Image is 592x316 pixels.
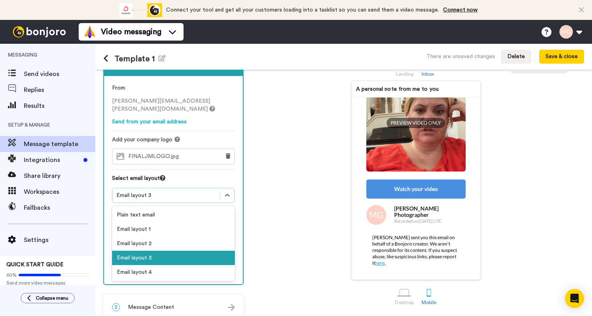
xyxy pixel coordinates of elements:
span: Message template [24,139,95,149]
p: [PERSON_NAME] [394,205,442,212]
p: Recorded on [DATE] UTC [394,218,442,224]
a: Desktop [391,282,418,309]
a: Send from your email address [112,119,187,125]
span: Integrations [24,155,80,165]
span: 60% [6,272,17,278]
span: Fallbacks [24,203,95,213]
div: Email layout 4 [112,265,235,279]
span: QUICK START GUIDE [6,262,64,267]
label: From [112,84,125,92]
span: Add your company logo [112,136,172,144]
div: Desktop [395,300,414,305]
span: here [375,260,385,266]
div: Mobile [422,300,436,305]
span: [PERSON_NAME][EMAIL_ADDRESS][PERSON_NAME][DOMAIN_NAME] [112,98,215,112]
div: Plain text email [112,208,235,222]
div: A personal note from me to you [356,85,439,93]
div: Select email layout [112,174,235,188]
img: bj-logo-header-white.svg [10,26,69,37]
img: 5b9d6fe7-bd73-4176-9523-9f53851c99c3-thumb.jpg [366,72,466,172]
img: arrow.svg [228,304,235,311]
span: Connect your tool and get all your customers loading into a tasklist so you can send them a video... [166,7,439,13]
button: Save & close [539,50,584,64]
div: There are unsaved changes [426,53,495,60]
div: Email layout 3 [116,191,216,199]
span: Share library [24,171,95,181]
a: Mobile [418,282,440,309]
div: Email layout 1 [112,222,235,236]
p: [PERSON_NAME] sent you this email on behalf of a Bonjoro creator. We aren’t responsible for its c... [356,225,476,276]
button: Collapse menu [21,293,75,303]
div: Watch your video [366,179,466,199]
span: Settings [24,235,95,245]
h1: Template 1 [103,54,166,63]
span: Replies [24,85,95,95]
span: Send more video messages [6,280,89,286]
a: Connect now [443,7,478,13]
span: Results [24,101,95,111]
div: animation [118,3,162,17]
div: Landing [396,71,414,77]
div: Inbox [422,71,435,77]
div: Email layout 3 [112,251,235,265]
span: Video messaging [101,26,161,37]
span: FINALJMLOGO.jpg [128,153,183,160]
span: Collapse menu [36,295,68,301]
img: vm-color.svg [83,25,96,38]
span: Message Content [128,303,174,311]
span: Send videos [24,69,95,79]
span: 2 [112,303,120,311]
button: Delete [501,50,531,64]
div: Open Intercom Messenger [565,289,584,308]
span: Workspaces [24,187,95,197]
span: PREVIEW VIDEO ONLY [387,118,445,128]
img: mg.png [366,205,386,225]
p: Photographer [394,212,442,218]
div: Email layout 2 [112,236,235,251]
